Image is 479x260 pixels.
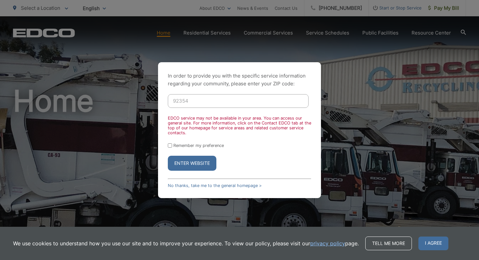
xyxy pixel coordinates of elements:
input: Enter ZIP Code [168,94,309,108]
span: I agree [418,237,448,250]
p: We use cookies to understand how you use our site and to improve your experience. To view our pol... [13,239,359,247]
a: Tell me more [365,237,412,250]
label: Remember my preference [173,143,224,148]
a: No thanks, take me to the general homepage > [168,183,262,188]
div: EDCO service may not be available in your area. You can access our general site. For more informa... [168,116,311,135]
button: Enter Website [168,156,216,171]
p: In order to provide you with the specific service information regarding your community, please en... [168,72,311,88]
a: privacy policy [310,239,345,247]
